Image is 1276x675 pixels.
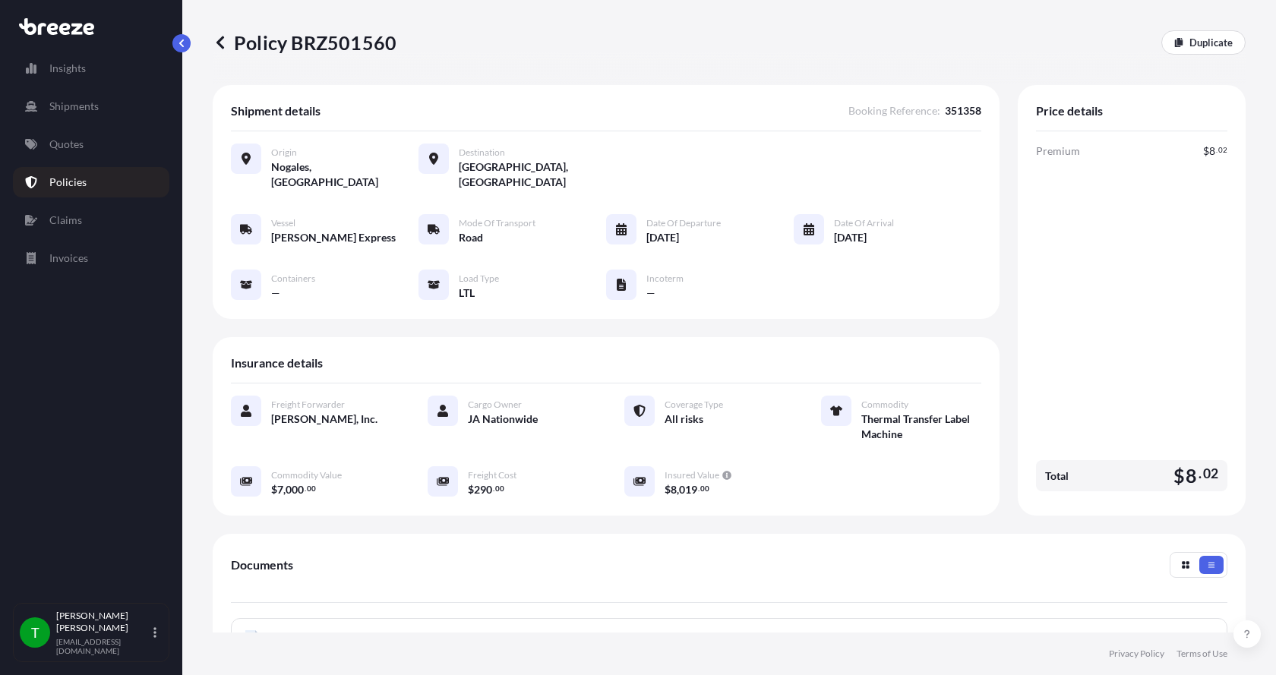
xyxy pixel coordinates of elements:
[1173,466,1185,485] span: $
[1045,468,1069,484] span: Total
[679,484,697,495] span: 019
[468,484,474,495] span: $
[1177,648,1227,660] a: Terms of Use
[277,484,283,495] span: 7
[56,610,150,634] p: [PERSON_NAME] [PERSON_NAME]
[459,273,499,285] span: Load Type
[474,484,492,495] span: 290
[231,103,321,118] span: Shipment details
[1199,469,1202,478] span: .
[231,355,323,371] span: Insurance details
[271,217,295,229] span: Vessel
[13,129,169,159] a: Quotes
[305,486,306,491] span: .
[671,484,677,495] span: 8
[13,91,169,121] a: Shipments
[286,484,304,495] span: 000
[698,486,700,491] span: .
[468,469,516,481] span: Freight Cost
[13,205,169,235] a: Claims
[468,412,538,427] span: JA Nationwide
[56,637,150,655] p: [EMAIL_ADDRESS][DOMAIN_NAME]
[468,399,522,411] span: Cargo Owner
[700,486,709,491] span: 00
[646,285,655,301] span: —
[1218,147,1227,153] span: 02
[271,230,396,245] span: [PERSON_NAME] Express
[646,273,684,285] span: Incoterm
[1109,648,1164,660] a: Privacy Policy
[271,285,280,301] span: —
[231,557,293,572] span: Documents
[665,469,719,481] span: Insured Value
[1186,466,1197,485] span: 8
[49,99,99,114] p: Shipments
[834,230,867,245] span: [DATE]
[1209,146,1215,156] span: 8
[49,175,87,190] p: Policies
[459,147,505,159] span: Destination
[271,484,277,495] span: $
[271,159,418,190] span: Nogales, [GEOGRAPHIC_DATA]
[861,399,908,411] span: Commodity
[677,484,679,495] span: ,
[13,167,169,197] a: Policies
[493,486,494,491] span: .
[665,399,723,411] span: Coverage Type
[1036,103,1103,118] span: Price details
[283,484,286,495] span: ,
[271,630,321,645] span: Certificate
[1161,30,1246,55] a: Duplicate
[861,412,981,442] span: Thermal Transfer Label Machine
[665,412,703,427] span: All risks
[646,230,679,245] span: [DATE]
[646,217,721,229] span: Date of Departure
[271,469,342,481] span: Commodity Value
[945,103,981,118] span: 351358
[1203,469,1218,478] span: 02
[834,217,894,229] span: Date of Arrival
[665,484,671,495] span: $
[307,486,316,491] span: 00
[1216,147,1218,153] span: .
[49,137,84,152] p: Quotes
[13,243,169,273] a: Invoices
[1203,146,1209,156] span: $
[13,53,169,84] a: Insights
[271,147,297,159] span: Origin
[1036,144,1080,159] span: Premium
[459,285,475,301] span: LTL
[49,213,82,228] p: Claims
[31,625,39,640] span: T
[271,399,345,411] span: Freight Forwarder
[848,103,940,118] span: Booking Reference :
[271,412,377,427] span: [PERSON_NAME], Inc.
[459,159,606,190] span: [GEOGRAPHIC_DATA], [GEOGRAPHIC_DATA]
[495,486,504,491] span: 00
[213,30,396,55] p: Policy BRZ501560
[49,61,86,76] p: Insights
[459,217,535,229] span: Mode of Transport
[1189,35,1233,50] p: Duplicate
[271,273,315,285] span: Containers
[49,251,88,266] p: Invoices
[459,230,483,245] span: Road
